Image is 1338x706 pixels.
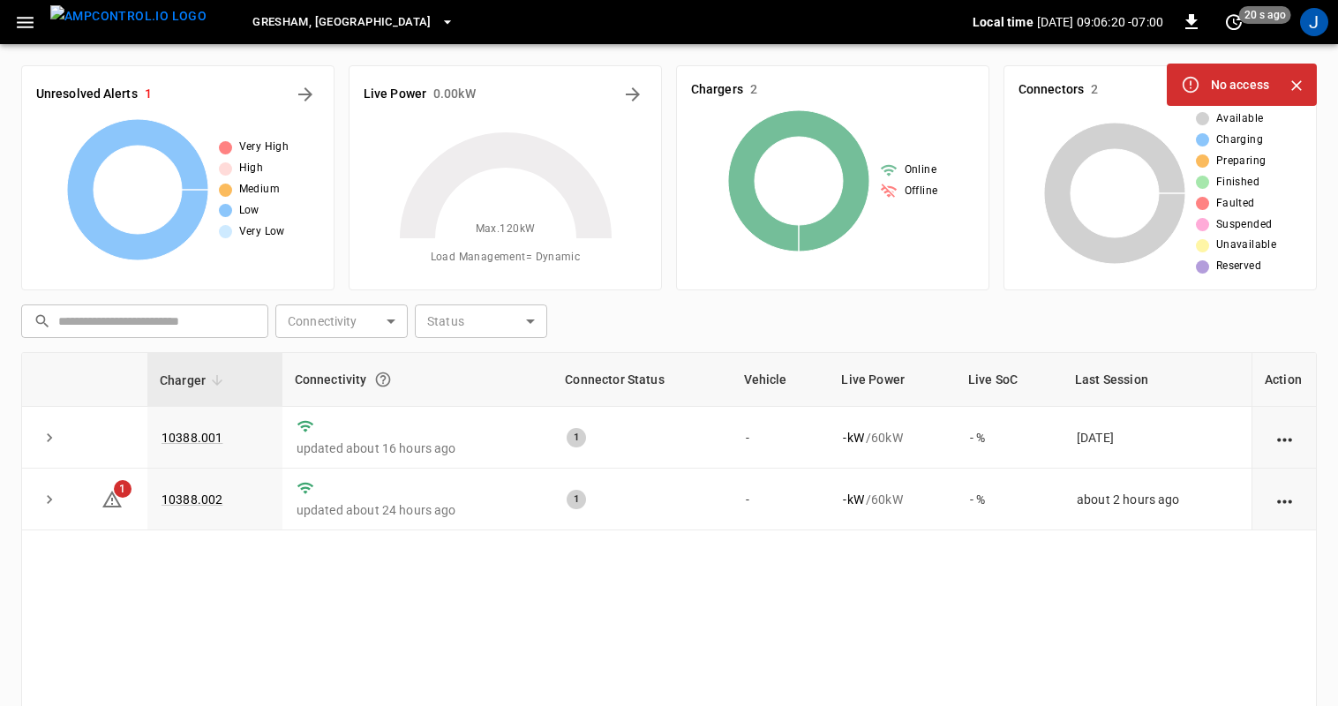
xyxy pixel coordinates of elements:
div: profile-icon [1300,8,1328,36]
span: Low [239,202,259,220]
td: - % [956,469,1063,530]
span: Finished [1216,174,1259,192]
th: Last Session [1063,353,1252,407]
th: Action [1252,353,1316,407]
span: Load Management = Dynamic [431,249,581,267]
div: / 60 kW [843,491,941,508]
h6: 0.00 kW [433,85,476,104]
span: Very High [239,139,289,156]
button: set refresh interval [1220,8,1248,36]
h6: 2 [1091,80,1098,100]
span: Medium [239,181,280,199]
td: - [732,469,830,530]
span: Max. 120 kW [476,221,536,238]
h6: Connectors [1019,80,1084,100]
div: Connectivity [295,364,541,395]
div: 1 [567,490,586,509]
p: - kW [843,491,863,508]
div: action cell options [1274,491,1296,508]
th: Vehicle [732,353,830,407]
img: ampcontrol.io logo [50,5,207,27]
button: expand row [36,486,63,513]
span: 20 s ago [1239,6,1291,24]
th: Live Power [829,353,955,407]
a: 10388.002 [162,492,222,507]
button: Gresham, [GEOGRAPHIC_DATA] [245,5,462,40]
h6: Live Power [364,85,426,104]
td: - % [956,407,1063,469]
button: Energy Overview [619,80,647,109]
span: Available [1216,110,1264,128]
span: Faulted [1216,195,1255,213]
span: Reserved [1216,258,1261,275]
span: 1 [114,480,132,498]
div: No access [1211,69,1269,101]
span: Charging [1216,131,1263,149]
span: Gresham, [GEOGRAPHIC_DATA] [252,12,432,33]
h6: Unresolved Alerts [36,85,138,104]
h6: Chargers [691,80,743,100]
div: / 60 kW [843,429,941,447]
span: High [239,160,264,177]
td: - [732,407,830,469]
h6: 2 [750,80,757,100]
th: Live SoC [956,353,1063,407]
p: updated about 16 hours ago [297,439,539,457]
div: 1 [567,428,586,447]
span: Online [905,161,936,179]
th: Connector Status [552,353,731,407]
span: Very Low [239,223,285,241]
p: - kW [843,429,863,447]
span: Charger [160,370,229,391]
button: Connection between the charger and our software. [367,364,399,395]
span: Suspended [1216,216,1273,234]
p: Local time [973,13,1034,31]
span: Unavailable [1216,237,1276,254]
p: updated about 24 hours ago [297,501,539,519]
h6: 1 [145,85,152,104]
button: Close [1283,72,1310,99]
td: about 2 hours ago [1063,469,1252,530]
button: All Alerts [291,80,319,109]
p: [DATE] 09:06:20 -07:00 [1037,13,1163,31]
div: action cell options [1274,429,1296,447]
a: 10388.001 [162,431,222,445]
a: 1 [101,491,123,505]
button: expand row [36,424,63,451]
span: Preparing [1216,153,1267,170]
td: [DATE] [1063,407,1252,469]
span: Offline [905,183,938,200]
